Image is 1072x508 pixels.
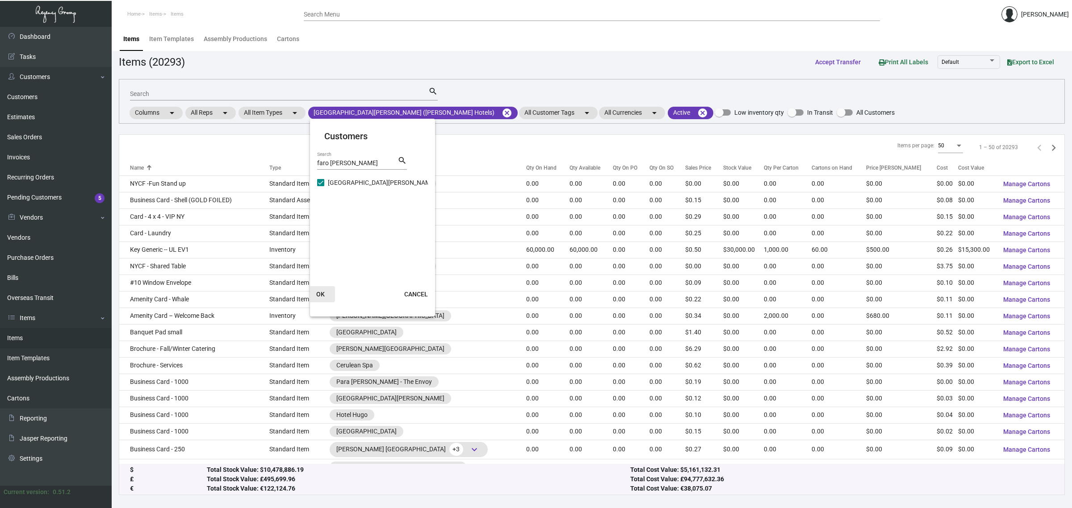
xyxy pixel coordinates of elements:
[53,487,71,497] div: 0.51.2
[306,286,335,302] button: OK
[316,291,325,298] span: OK
[328,177,509,188] span: [GEOGRAPHIC_DATA][PERSON_NAME] ([PERSON_NAME] Hotels)
[398,155,407,166] mat-icon: search
[404,291,428,298] span: CANCEL
[4,487,49,497] div: Current version:
[397,286,435,302] button: CANCEL
[324,129,421,143] mat-card-title: Customers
